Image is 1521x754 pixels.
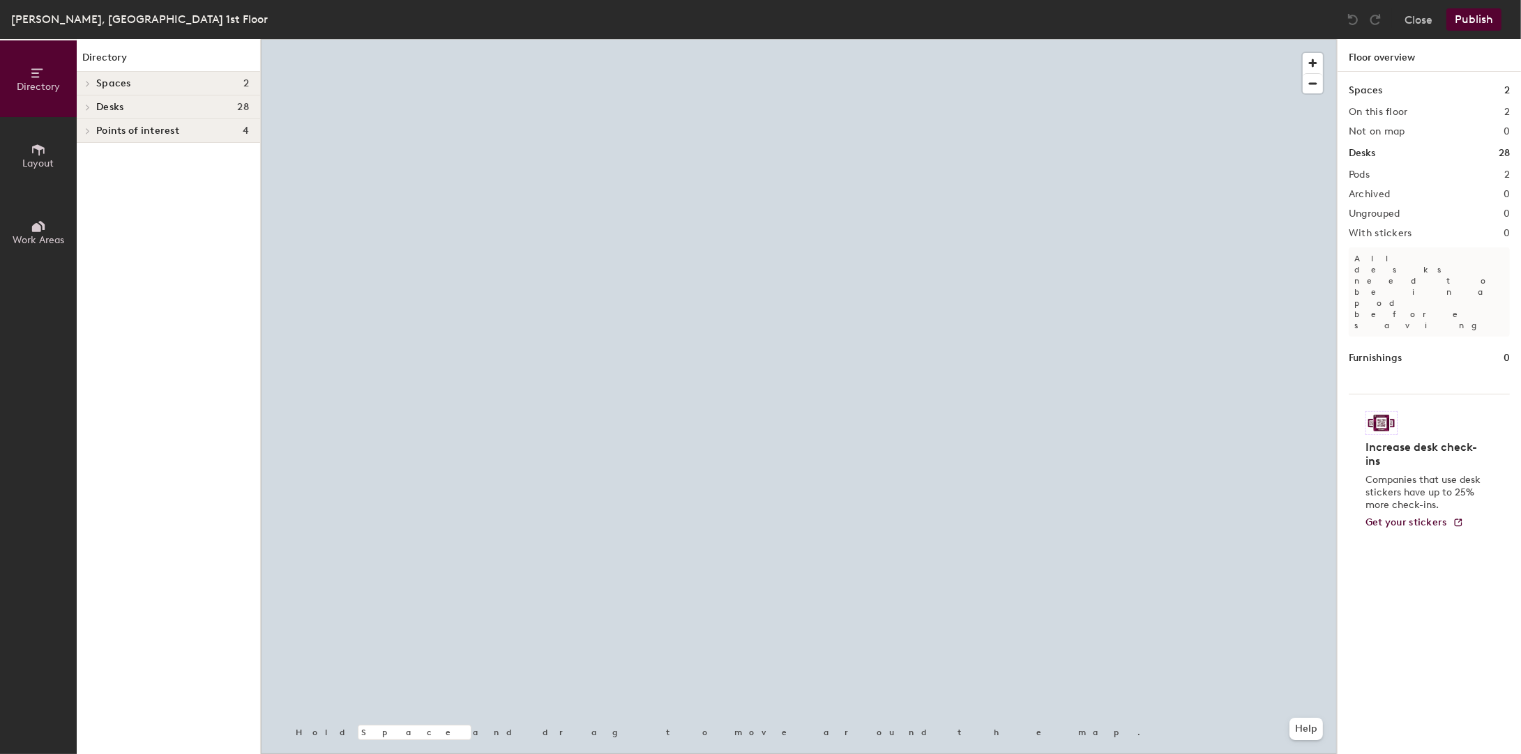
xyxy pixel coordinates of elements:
h4: Increase desk check-ins [1365,440,1485,468]
div: [PERSON_NAME], [GEOGRAPHIC_DATA] 1st Floor [11,10,268,28]
span: Get your stickers [1365,516,1447,528]
h2: On this floor [1349,107,1408,118]
h2: 2 [1504,169,1510,180]
h2: Archived [1349,189,1390,200]
h1: Directory [77,50,260,72]
h1: Floor overview [1338,39,1521,72]
h1: 0 [1504,351,1510,366]
h2: 0 [1504,126,1510,137]
h2: Ungrouped [1349,208,1400,220]
h1: Furnishings [1349,351,1402,366]
span: Spaces [96,78,131,89]
h2: 0 [1504,228,1510,239]
button: Publish [1446,8,1501,31]
h2: 2 [1504,107,1510,118]
span: Work Areas [13,234,64,246]
span: Directory [17,81,60,93]
button: Close [1405,8,1432,31]
button: Help [1289,718,1323,740]
img: Redo [1368,13,1382,26]
img: Undo [1346,13,1360,26]
h1: 28 [1499,146,1510,161]
span: Points of interest [96,125,179,137]
span: Desks [96,102,123,113]
span: 4 [243,125,249,137]
a: Get your stickers [1365,517,1464,529]
h2: 0 [1504,208,1510,220]
h2: Not on map [1349,126,1405,137]
h1: Spaces [1349,83,1382,98]
p: Companies that use desk stickers have up to 25% more check-ins. [1365,474,1485,511]
h2: Pods [1349,169,1370,180]
span: 2 [243,78,249,89]
p: All desks need to be in a pod before saving [1349,247,1510,337]
h1: 2 [1504,83,1510,98]
span: Layout [23,157,54,169]
h2: 0 [1504,189,1510,200]
h2: With stickers [1349,228,1412,239]
img: Sticker logo [1365,411,1398,435]
h1: Desks [1349,146,1375,161]
span: 28 [237,102,249,113]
